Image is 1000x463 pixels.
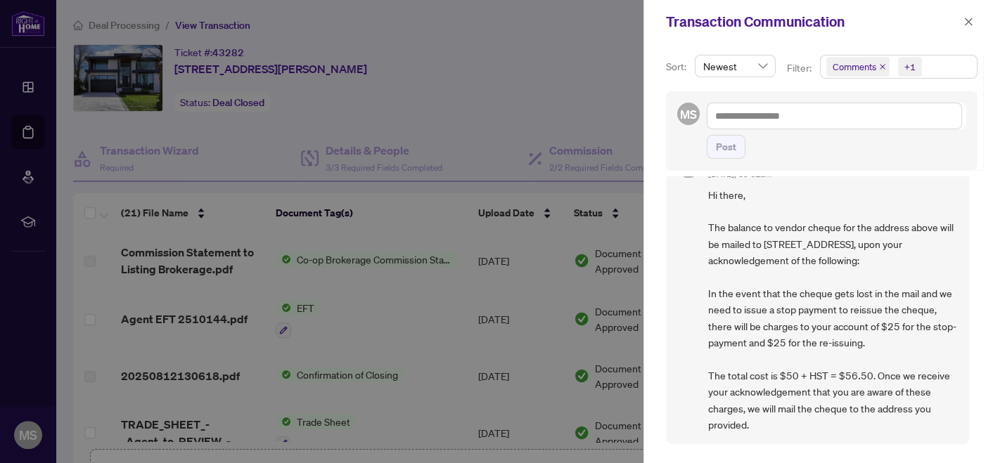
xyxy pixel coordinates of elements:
[703,56,767,77] span: Newest
[680,105,697,123] span: MS
[666,59,689,74] p: Sort:
[666,11,959,32] div: Transaction Communication
[963,17,973,27] span: close
[833,60,876,74] span: Comments
[787,60,814,76] p: Filter:
[879,63,886,70] span: close
[826,57,890,77] span: Comments
[680,157,696,176] span: PO
[708,169,771,179] span: [DATE], 09:31am
[904,60,916,74] div: +1
[707,135,745,159] button: Post
[708,187,958,433] span: Hi there, The balance to vendor cheque for the address above will be mailed to [STREET_ADDRESS], ...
